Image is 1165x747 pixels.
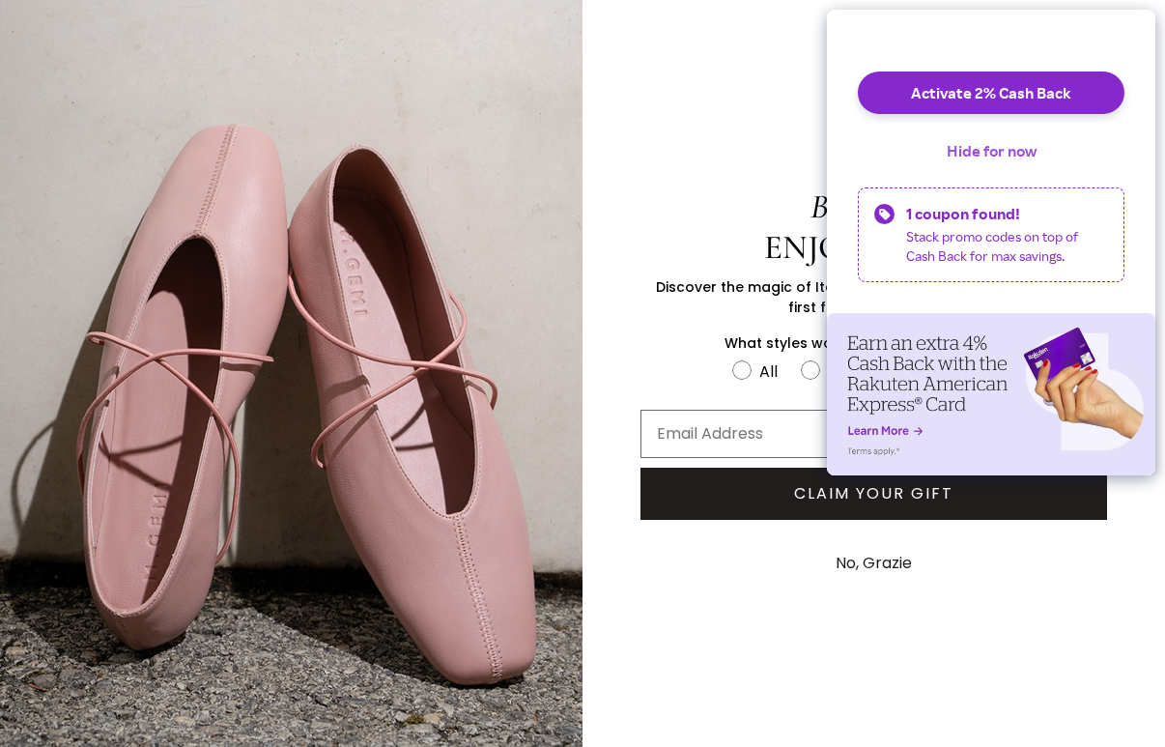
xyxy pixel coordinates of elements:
div: All [759,359,778,384]
input: Email Address [640,410,1107,458]
span: What styles would you like to hear about? [725,333,1023,353]
span: ENJOY $50 OFF [764,227,983,268]
button: No, Grazie [826,539,922,588]
button: CLAIM YOUR GIFT [640,468,1107,520]
span: Discover the magic of Italian craftsmanship with $50 off your first full-price purchase. [656,277,1092,317]
span: Benvenuta [810,187,937,227]
img: M.GEMI [826,159,923,177]
button: Close dialog [1123,8,1157,42]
